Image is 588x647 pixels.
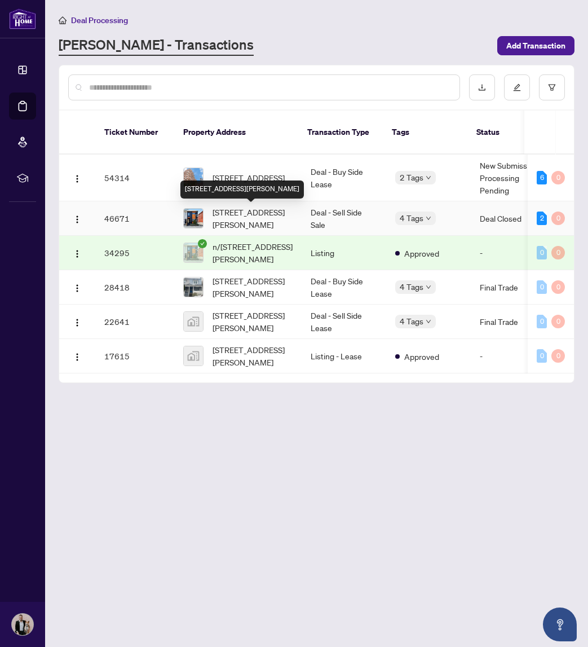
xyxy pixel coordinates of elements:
span: down [426,284,431,290]
button: Logo [68,209,86,227]
span: Approved [404,247,439,259]
span: Approved [404,350,439,363]
td: 54314 [95,155,174,201]
span: download [478,83,486,91]
div: 0 [551,280,565,294]
span: [STREET_ADDRESS][PERSON_NAME] [213,275,293,300]
span: check-circle [198,239,207,248]
td: Deal - Sell Side Lease [302,305,386,339]
div: 0 [537,349,547,363]
button: Open asap [543,608,577,641]
div: 0 [551,349,565,363]
img: Logo [73,318,82,327]
td: 46671 [95,201,174,236]
button: download [469,74,495,100]
td: Listing - Lease [302,339,386,373]
img: Logo [73,284,82,293]
button: Logo [68,244,86,262]
span: 2 Tags [400,171,423,184]
td: 28418 [95,270,174,305]
span: [STREET_ADDRESS] [213,171,285,184]
span: 4 Tags [400,315,423,328]
td: Deal - Sell Side Sale [302,201,386,236]
span: [STREET_ADDRESS][PERSON_NAME] [213,344,293,368]
span: [STREET_ADDRESS][PERSON_NAME] [213,309,293,334]
div: 0 [551,315,565,328]
div: 0 [537,246,547,259]
div: 2 [537,212,547,225]
td: 34295 [95,236,174,270]
span: home [59,16,67,24]
td: Deal - Buy Side Lease [302,155,386,201]
span: down [426,319,431,324]
div: 0 [551,212,565,225]
span: down [426,215,431,221]
div: 0 [537,280,547,294]
img: thumbnail-img [184,209,203,228]
img: thumbnail-img [184,243,203,262]
span: edit [513,83,521,91]
button: Logo [68,278,86,296]
button: Logo [68,169,86,187]
td: 22641 [95,305,174,339]
td: Deal - Buy Side Lease [302,270,386,305]
span: [STREET_ADDRESS][PERSON_NAME] [213,206,293,231]
img: Logo [73,353,82,362]
img: Logo [73,249,82,258]
img: Profile Icon [12,614,33,635]
td: - [471,236,555,270]
div: 0 [551,171,565,184]
button: edit [504,74,530,100]
img: Logo [73,215,82,224]
div: [STREET_ADDRESS][PERSON_NAME] [180,181,304,199]
button: Logo [68,347,86,365]
td: Listing [302,236,386,270]
span: Add Transaction [506,37,565,55]
button: Logo [68,313,86,331]
td: 17615 [95,339,174,373]
img: logo [9,8,36,29]
div: 0 [537,315,547,328]
td: Final Trade [471,270,555,305]
img: Logo [73,174,82,183]
div: 0 [551,246,565,259]
span: 4 Tags [400,280,423,293]
th: Tags [383,111,467,155]
td: Final Trade [471,305,555,339]
td: Deal Closed [471,201,555,236]
span: 4 Tags [400,212,423,225]
span: n/[STREET_ADDRESS][PERSON_NAME] [213,240,293,265]
span: down [426,175,431,181]
img: thumbnail-img [184,346,203,366]
div: 6 [537,171,547,184]
img: thumbnail-img [184,312,203,331]
button: Add Transaction [497,36,574,55]
th: Property Address [174,111,298,155]
a: [PERSON_NAME] - Transactions [59,36,254,56]
button: filter [539,74,565,100]
th: Status [467,111,552,155]
span: filter [548,83,556,91]
th: Ticket Number [95,111,174,155]
img: thumbnail-img [184,168,203,187]
td: New Submission - Processing Pending [471,155,555,201]
th: Transaction Type [298,111,383,155]
span: Deal Processing [71,15,128,25]
td: - [471,339,555,373]
img: thumbnail-img [184,278,203,297]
